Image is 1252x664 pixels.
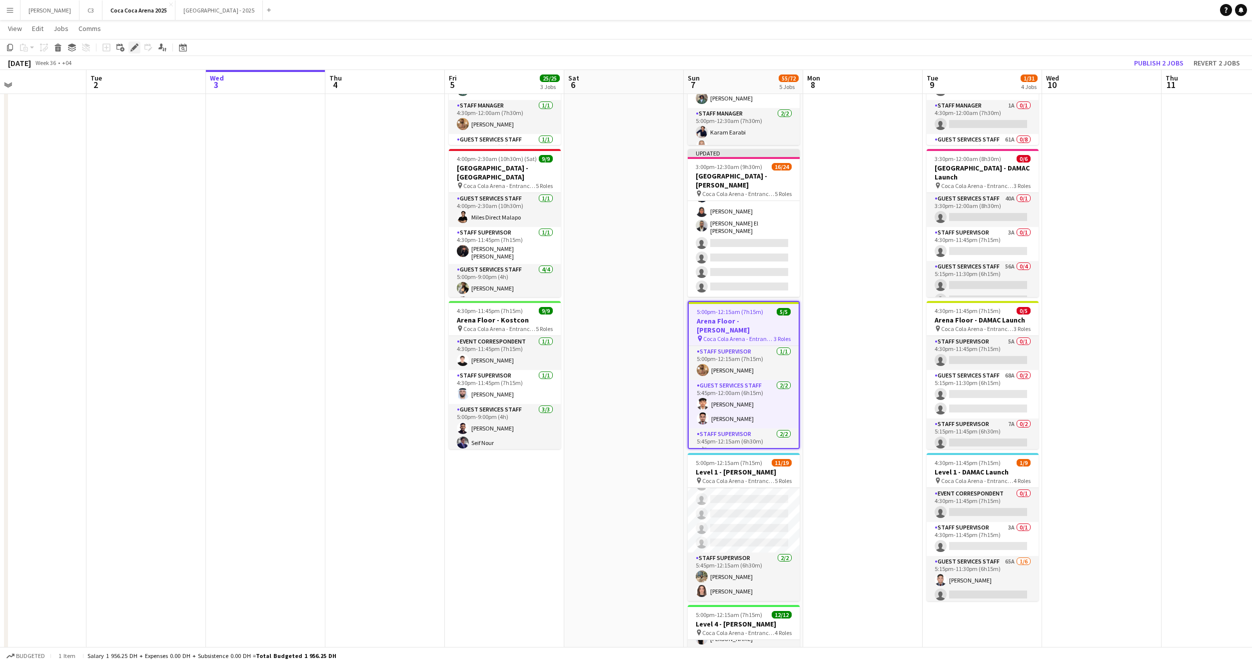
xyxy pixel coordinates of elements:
[55,652,79,659] span: 1 item
[688,114,800,296] app-card-role: [PERSON_NAME][PERSON_NAME][PERSON_NAME] subair[PERSON_NAME][PERSON_NAME][PERSON_NAME] El [PERSON_...
[777,308,791,315] span: 5/5
[328,79,342,90] span: 4
[807,73,820,82] span: Mon
[1014,477,1031,484] span: 4 Roles
[686,79,700,90] span: 7
[4,22,26,35] a: View
[774,335,791,342] span: 3 Roles
[449,193,561,227] app-card-role: Guest Services Staff1/14:00pm-2:30am (10h30m)Miles Direct Malapo
[696,611,772,618] span: 5:00pm-12:15am (7h15m) (Mon)
[927,556,1039,662] app-card-role: Guest Services Staff65A1/65:15pm-11:30pm (6h15m)[PERSON_NAME]
[449,134,561,168] app-card-role: Guest Services Staff1/15:00pm-9:00pm (4h)
[688,453,800,601] app-job-card: 5:00pm-12:15am (7h15m) (Mon)11/19Level 1 - [PERSON_NAME] Coca Cola Arena - Entrance F5 Roles Staf...
[806,79,820,90] span: 8
[941,182,1014,189] span: Coca Cola Arena - Entrance F
[102,0,175,20] button: Coca Coca Arena 2025
[32,24,43,33] span: Edit
[449,227,561,264] app-card-role: Staff Supervisor1/14:30pm-11:45pm (7h15m)[PERSON_NAME] [PERSON_NAME]
[16,652,45,659] span: Budgeted
[927,163,1039,181] h3: [GEOGRAPHIC_DATA] - DAMAC Launch
[1166,73,1178,82] span: Thu
[1164,79,1178,90] span: 11
[779,74,799,82] span: 55/72
[89,79,102,90] span: 2
[20,0,79,20] button: [PERSON_NAME]
[775,477,792,484] span: 5 Roles
[775,190,792,197] span: 5 Roles
[688,108,800,156] app-card-role: Staff Manager2/25:00pm-12:30am (7h30m)Karam Earabi[PERSON_NAME]
[927,315,1039,324] h3: Arena Floor - DAMAC Launch
[1021,83,1037,90] div: 4 Jobs
[927,453,1039,601] app-job-card: 4:30pm-11:45pm (7h15m)1/9Level 1 - DAMAC Launch Coca Cola Arena - Entrance F4 RolesEvent Correspo...
[935,459,1001,466] span: 4:30pm-11:45pm (7h15m)
[925,79,938,90] span: 9
[28,22,47,35] a: Edit
[8,24,22,33] span: View
[688,619,800,628] h3: Level 4 - [PERSON_NAME]
[927,522,1039,556] app-card-role: Staff Supervisor3A0/14:30pm-11:45pm (7h15m)
[927,370,1039,418] app-card-role: Guest Services Staff68A0/25:15pm-11:30pm (6h15m)
[688,171,800,189] h3: [GEOGRAPHIC_DATA] - [PERSON_NAME]
[1046,73,1059,82] span: Wed
[175,0,263,20] button: [GEOGRAPHIC_DATA] - 2025
[1014,182,1031,189] span: 3 Roles
[1017,307,1031,314] span: 0/5
[1021,74,1038,82] span: 1/31
[927,301,1039,449] app-job-card: 4:30pm-11:45pm (7h15m)0/5Arena Floor - DAMAC Launch Coca Cola Arena - Entrance F3 RolesStaff Supe...
[1017,459,1031,466] span: 1/9
[702,629,775,636] span: Coca Cola Arena - Entrance F
[927,193,1039,227] app-card-role: Guest Services Staff40A0/13:30pm-12:00am (8h30m)
[449,100,561,134] app-card-role: Staff Manager1/14:30pm-12:00am (7h30m)[PERSON_NAME]
[1130,56,1188,69] button: Publish 2 jobs
[688,301,800,449] app-job-card: 5:00pm-12:15am (7h15m) (Mon)5/5Arena Floor - [PERSON_NAME] Coca Cola Arena - Entrance F3 RolesSta...
[927,149,1039,297] app-job-card: 3:30pm-12:00am (8h30m) (Wed)0/6[GEOGRAPHIC_DATA] - DAMAC Launch Coca Cola Arena - Entrance F3 Rol...
[688,149,800,157] div: Updated
[927,100,1039,134] app-card-role: Staff Manager1A0/14:30pm-12:00am (7h30m)
[772,459,792,466] span: 11/19
[74,22,105,35] a: Comms
[87,652,336,659] div: Salary 1 956.25 DH + Expenses 0.00 DH + Subsistence 0.00 DH =
[689,428,799,477] app-card-role: Staff Supervisor2/25:45pm-12:15am (6h30m)[PERSON_NAME]
[539,155,553,162] span: 9/9
[449,336,561,370] app-card-role: Event Correspondent1/14:30pm-11:45pm (7h15m)[PERSON_NAME]
[688,552,800,601] app-card-role: Staff Supervisor2/25:45pm-12:15am (6h30m)[PERSON_NAME][PERSON_NAME]
[449,264,561,341] app-card-role: Guest Services Staff4/45:00pm-9:00pm (4h)[PERSON_NAME]
[540,74,560,82] span: 25/25
[5,650,46,661] button: Budgeted
[927,418,1039,467] app-card-role: Staff Supervisor7A0/25:15pm-11:45pm (6h30m)
[539,307,553,314] span: 9/9
[772,611,792,618] span: 12/12
[62,59,71,66] div: +04
[49,22,72,35] a: Jobs
[79,0,102,20] button: C3
[449,315,561,324] h3: Arena Floor - Kostcon
[256,652,336,659] span: Total Budgeted 1 956.25 DH
[210,73,224,82] span: Wed
[78,24,101,33] span: Comms
[702,190,775,197] span: Coca Cola Arena - Entrance F
[1014,325,1031,332] span: 3 Roles
[927,134,1039,269] app-card-role: Guest Services Staff61A0/85:15pm-11:30pm (6h15m)
[567,79,579,90] span: 6
[449,73,457,82] span: Fri
[1190,56,1244,69] button: Revert 2 jobs
[540,83,559,90] div: 3 Jobs
[927,261,1039,338] app-card-role: Guest Services Staff56A0/45:15pm-11:30pm (6h15m)
[697,308,777,315] span: 5:00pm-12:15am (7h15m) (Mon)
[696,459,772,466] span: 5:00pm-12:15am (7h15m) (Mon)
[1017,155,1031,162] span: 0/6
[449,370,561,404] app-card-role: Staff Supervisor1/14:30pm-11:45pm (7h15m)[PERSON_NAME]
[688,149,800,297] app-job-card: Updated3:00pm-12:30am (9h30m) (Mon)16/24[GEOGRAPHIC_DATA] - [PERSON_NAME] Coca Cola Arena - Entra...
[449,149,561,297] app-job-card: 4:00pm-2:30am (10h30m) (Sat)9/9[GEOGRAPHIC_DATA] - [GEOGRAPHIC_DATA] Coca Cola Arena - Entrance F...
[463,182,536,189] span: Coca Cola Arena - Entrance F
[941,477,1014,484] span: Coca Cola Arena - Entrance F
[703,335,774,342] span: Coca Cola Arena - Entrance F
[449,404,561,467] app-card-role: Guest Services Staff3/35:00pm-9:00pm (4h)[PERSON_NAME]Seif Nour
[772,163,792,170] span: 16/24
[449,301,561,449] app-job-card: 4:30pm-11:45pm (7h15m)9/9Arena Floor - Kostcon Coca Cola Arena - Entrance F5 RolesEvent Correspon...
[8,58,31,68] div: [DATE]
